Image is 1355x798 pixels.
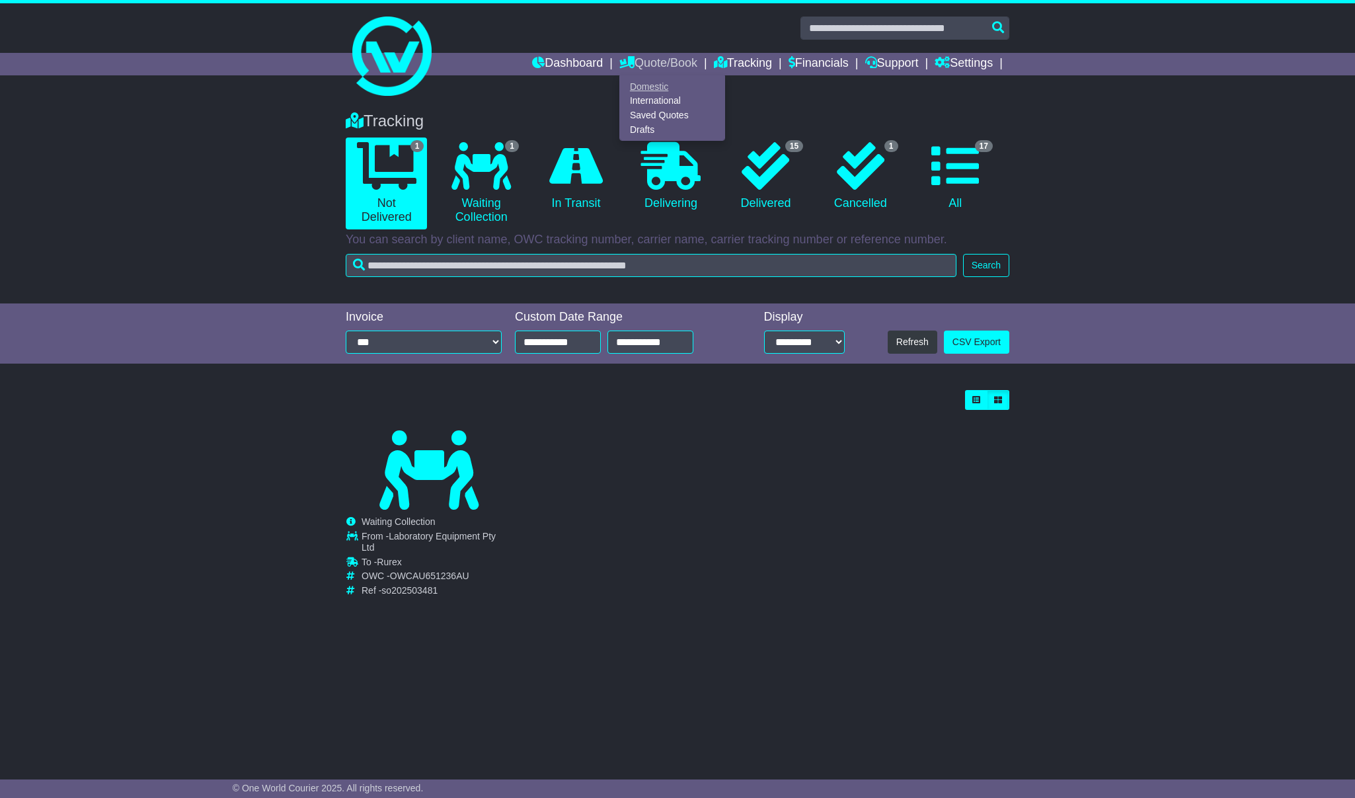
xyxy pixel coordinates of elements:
[535,138,617,216] a: In Transit
[888,331,937,354] button: Refresh
[381,585,438,596] span: so202503481
[532,53,603,75] a: Dashboard
[377,557,401,567] span: Rurex
[865,53,919,75] a: Support
[362,531,496,553] span: Laboratory Equipment Pty Ltd
[620,94,724,108] a: International
[362,585,511,596] td: Ref -
[820,138,901,216] a: 1 Cancelled
[725,138,806,216] a: 15 Delivered
[390,571,469,581] span: OWCAU651236AU
[630,138,711,216] a: Delivering
[619,53,697,75] a: Quote/Book
[789,53,849,75] a: Financials
[620,108,724,123] a: Saved Quotes
[714,53,772,75] a: Tracking
[975,140,993,152] span: 17
[505,140,519,152] span: 1
[620,122,724,137] a: Drafts
[362,557,511,571] td: To -
[944,331,1009,354] a: CSV Export
[346,138,427,229] a: 1 Not Delivered
[963,254,1009,277] button: Search
[362,516,436,527] span: Waiting Collection
[884,140,898,152] span: 1
[410,140,424,152] span: 1
[362,571,511,585] td: OWC -
[440,138,522,229] a: 1 Waiting Collection
[620,79,724,94] a: Domestic
[346,233,1009,247] p: You can search by client name, OWC tracking number, carrier name, carrier tracking number or refe...
[785,140,803,152] span: 15
[915,138,996,216] a: 17 All
[935,53,993,75] a: Settings
[339,112,1016,131] div: Tracking
[233,783,424,793] span: © One World Courier 2025. All rights reserved.
[619,75,725,141] div: Quote/Book
[346,310,502,325] div: Invoice
[764,310,845,325] div: Display
[515,310,727,325] div: Custom Date Range
[362,531,511,557] td: From -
